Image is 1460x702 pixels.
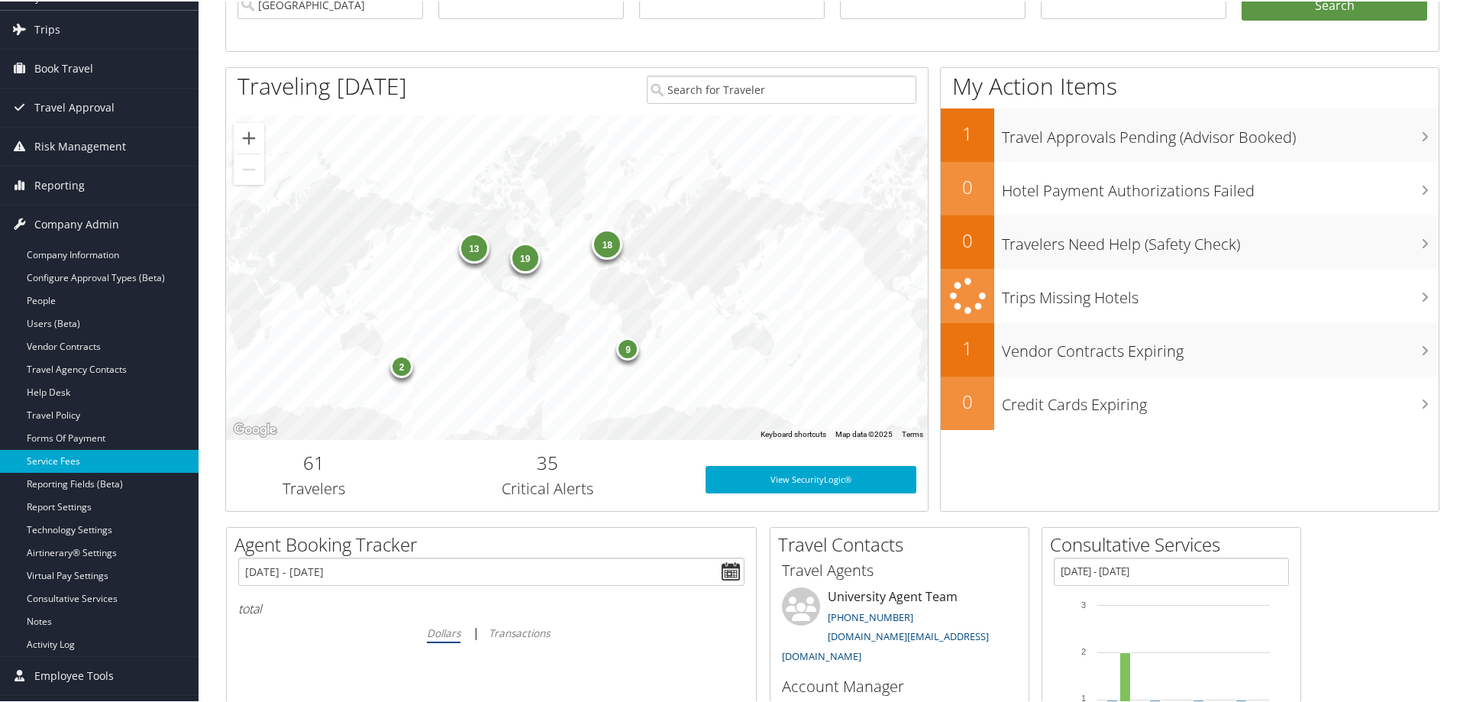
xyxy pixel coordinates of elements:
[592,228,622,258] div: 18
[1002,225,1439,254] h3: Travelers Need Help (Safety Check)
[941,107,1439,160] a: 1Travel Approvals Pending (Advisor Booked)
[230,419,280,438] a: Open this area in Google Maps (opens a new window)
[1002,118,1439,147] h3: Travel Approvals Pending (Advisor Booked)
[1002,278,1439,307] h3: Trips Missing Hotels
[1002,171,1439,200] h3: Hotel Payment Authorizations Failed
[390,353,413,376] div: 2
[34,165,85,203] span: Reporting
[647,74,916,102] input: Search for Traveler
[774,586,1025,668] li: University Agent Team
[34,48,93,86] span: Book Travel
[489,624,550,639] i: Transactions
[237,477,390,498] h3: Travelers
[34,9,60,47] span: Trips
[761,428,826,438] button: Keyboard shortcuts
[941,173,994,199] h2: 0
[234,121,264,152] button: Zoom in
[34,87,115,125] span: Travel Approval
[427,624,460,639] i: Dollars
[1081,645,1086,655] tspan: 2
[234,153,264,183] button: Zoom out
[902,429,923,437] a: Terms (opens in new tab)
[835,429,893,437] span: Map data ©2025
[941,226,994,252] h2: 0
[1002,385,1439,414] h3: Credit Cards Expiring
[941,160,1439,214] a: 0Hotel Payment Authorizations Failed
[941,119,994,145] h2: 1
[238,622,745,641] div: |
[230,419,280,438] img: Google
[509,241,540,272] div: 19
[1050,530,1300,556] h2: Consultative Services
[234,530,756,556] h2: Agent Booking Tracker
[458,231,489,262] div: 13
[1081,692,1086,701] tspan: 1
[941,69,1439,101] h1: My Action Items
[237,69,407,101] h1: Traveling [DATE]
[828,609,913,623] a: [PHONE_NUMBER]
[782,558,1017,580] h3: Travel Agents
[1002,332,1439,361] h3: Vendor Contracts Expiring
[941,375,1439,429] a: 0Credit Cards Expiring
[941,334,994,360] h2: 1
[941,214,1439,267] a: 0Travelers Need Help (Safety Check)
[941,267,1439,322] a: Trips Missing Hotels
[413,477,683,498] h3: Critical Alerts
[34,204,119,242] span: Company Admin
[34,126,126,164] span: Risk Management
[941,387,994,413] h2: 0
[1081,599,1086,608] tspan: 3
[782,675,1017,696] h3: Account Manager
[413,448,683,474] h2: 35
[237,448,390,474] h2: 61
[778,530,1029,556] h2: Travel Contacts
[941,322,1439,375] a: 1Vendor Contracts Expiring
[238,599,745,616] h6: total
[782,628,989,662] a: [DOMAIN_NAME][EMAIL_ADDRESS][DOMAIN_NAME]
[706,464,916,492] a: View SecurityLogic®
[616,336,639,359] div: 9
[34,655,114,694] span: Employee Tools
